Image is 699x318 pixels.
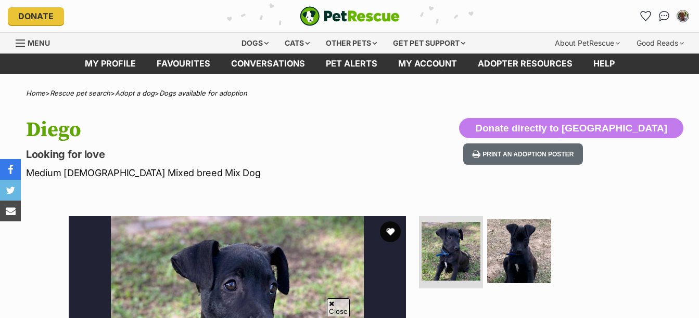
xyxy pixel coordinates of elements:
[637,8,654,24] a: Favourites
[300,6,400,26] img: logo-e224e6f780fb5917bec1dbf3a21bbac754714ae5b6737aabdf751b685950b380.svg
[422,222,480,281] img: Photo of Diego
[459,118,683,139] button: Donate directly to [GEOGRAPHIC_DATA]
[388,54,467,74] a: My account
[26,89,45,97] a: Home
[463,143,583,165] button: Print an adoption poster
[277,33,317,54] div: Cats
[300,6,400,26] a: PetRescue
[26,166,427,180] p: Medium [DEMOGRAPHIC_DATA] Mixed breed Mix Dog
[315,54,388,74] a: Pet alerts
[380,221,401,242] button: favourite
[629,33,691,54] div: Good Reads
[656,8,672,24] a: Conversations
[327,298,350,316] span: Close
[583,54,625,74] a: Help
[548,33,627,54] div: About PetRescue
[146,54,221,74] a: Favourites
[115,89,155,97] a: Adopt a dog
[26,118,427,142] h1: Diego
[659,11,670,21] img: chat-41dd97257d64d25036548639549fe6c8038ab92f7586957e7f3b1b290dea8141.svg
[74,54,146,74] a: My profile
[234,33,276,54] div: Dogs
[28,38,50,47] span: Menu
[467,54,583,74] a: Adopter resources
[637,8,691,24] ul: Account quick links
[386,33,473,54] div: Get pet support
[16,33,57,51] a: Menu
[221,54,315,74] a: conversations
[50,89,110,97] a: Rescue pet search
[678,11,688,21] img: Bettina Bale profile pic
[487,219,551,283] img: Photo of Diego
[319,33,384,54] div: Other pets
[159,89,247,97] a: Dogs available for adoption
[675,8,691,24] button: My account
[8,7,64,25] a: Donate
[26,147,427,162] p: Looking for love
